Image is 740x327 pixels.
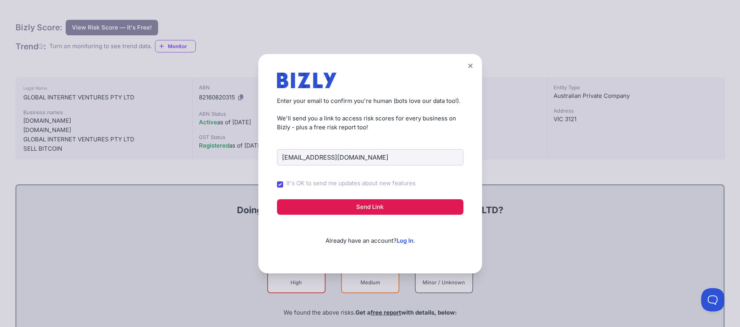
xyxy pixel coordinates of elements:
[397,237,413,244] a: Log In
[277,97,463,106] p: Enter your email to confirm you're human (bots love our data too!).
[277,114,463,132] p: We'll send you a link to access risk scores for every business on Bizly - plus a free risk report...
[277,199,463,215] button: Send Link
[277,149,463,165] input: Email
[286,179,416,188] label: It's OK to send me updates about new features
[277,73,337,88] img: bizly_logo.svg
[701,288,724,311] iframe: Toggle Customer Support
[277,224,463,245] p: Already have an account? .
